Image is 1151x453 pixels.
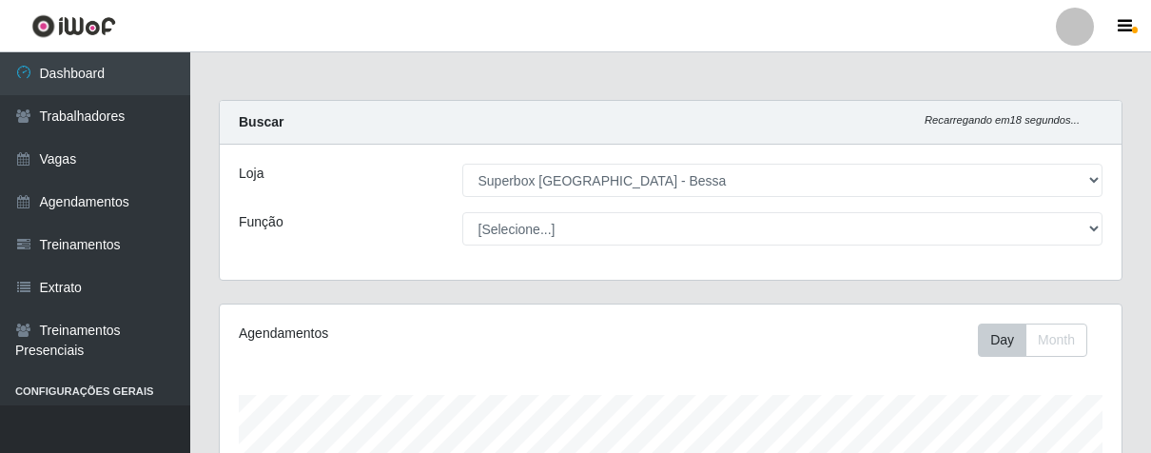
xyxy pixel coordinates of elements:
img: CoreUI Logo [31,14,116,38]
strong: Buscar [239,114,283,129]
div: Agendamentos [239,324,582,344]
label: Loja [239,164,263,184]
button: Month [1025,324,1087,357]
div: Toolbar with button groups [978,324,1102,357]
div: First group [978,324,1087,357]
label: Função [239,212,283,232]
i: Recarregando em 18 segundos... [925,114,1080,126]
button: Day [978,324,1026,357]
